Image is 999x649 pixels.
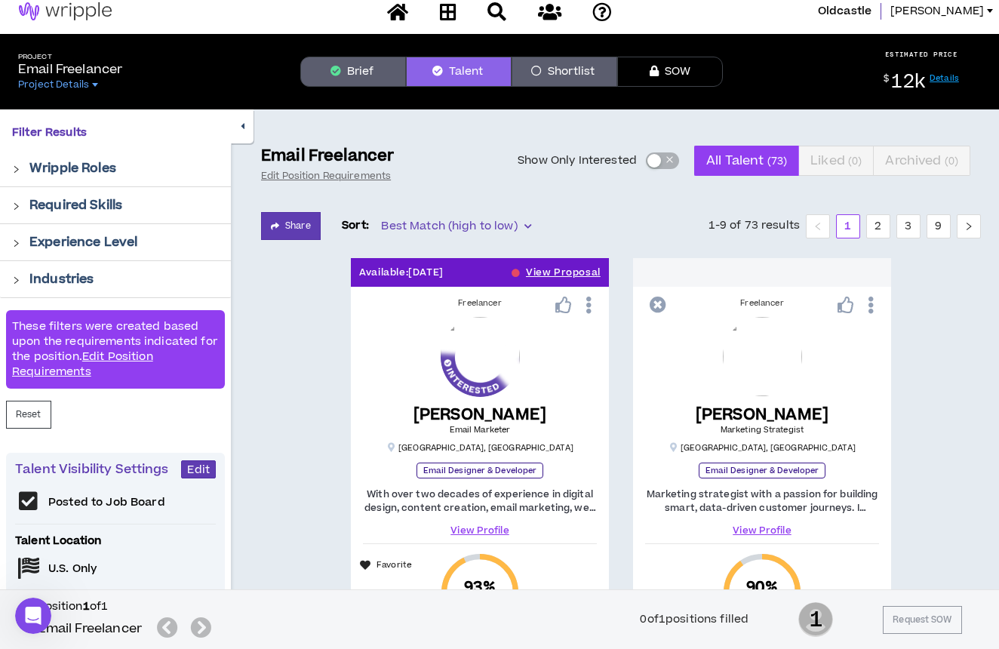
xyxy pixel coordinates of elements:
p: Sort: [342,217,370,234]
span: right [12,276,20,285]
span: Project Details [18,78,89,91]
p: Industries [29,270,94,288]
span: [PERSON_NAME] [890,3,984,20]
span: Show Only Interested [518,153,637,168]
span: left [813,222,822,231]
button: Reset [6,401,51,429]
p: Email Designer & Developer [699,463,826,478]
p: With over two decades of experience in digital design, content creation, email marketing, web des... [363,488,597,515]
p: Available: [DATE] [359,266,444,280]
span: Archived [885,143,958,179]
p: Talent Visibility Settings [15,460,181,478]
li: Next Page [957,214,981,238]
button: SOW [617,57,723,87]
a: 2 [867,215,890,238]
img: UBWtG4itUI0f9yJY9T9YsE3RRDJcFhdCgwrEHn1p.png [723,317,802,396]
h5: [PERSON_NAME] [413,405,547,424]
span: All Talent [706,143,787,179]
button: left [806,214,830,238]
span: 1 [798,601,833,638]
div: Freelancer [645,297,879,309]
h5: Email Freelancer [38,620,143,638]
a: View Profile [363,524,597,537]
li: Previous Page [806,214,830,238]
a: View Profile [645,524,879,537]
p: Filter Results [12,125,219,141]
a: Edit Position Requirements [12,349,153,380]
button: View Proposal [526,258,601,287]
p: [GEOGRAPHIC_DATA] , [GEOGRAPHIC_DATA] [386,442,573,454]
p: Marketing strategist with a passion for building smart, data-driven customer journeys. I speciali... [645,488,879,515]
li: 3 [896,214,921,238]
span: Best Match (high to low) [381,215,530,238]
div: These filters were created based upon the requirements indicated for the position. [6,310,225,389]
span: right [12,239,20,248]
li: 1 [836,214,860,238]
button: Show Only Interested [646,152,679,169]
li: 1-9 of 73 results [709,214,800,238]
p: [GEOGRAPHIC_DATA] , [GEOGRAPHIC_DATA] [669,442,856,454]
p: Email Freelancer [261,146,394,167]
a: Details [930,72,959,84]
span: right [12,165,20,174]
button: right [957,214,981,238]
button: Share [261,212,321,240]
a: 3 [897,215,920,238]
li: 9 [927,214,951,238]
li: 2 [866,214,890,238]
button: Shortlist [512,57,617,87]
div: Freelancer [363,297,597,309]
iframe: Intercom live chat [15,598,51,634]
p: Experience Level [29,233,137,251]
h6: Position of 1 [38,599,218,614]
span: Marketing Strategist [721,424,804,435]
p: Posted to Job Board [48,495,165,510]
div: 0 of 1 positions filled [640,611,748,628]
a: 9 [927,215,950,238]
b: 1 [83,598,90,614]
button: Request SOW [883,606,961,634]
p: Required Skills [29,196,122,214]
small: ( 0 ) [945,154,958,168]
a: Edit Position Requirements [261,170,391,182]
span: Edit [187,463,210,477]
p: ESTIMATED PRICE [885,50,958,59]
span: right [12,202,20,211]
a: 1 [837,215,859,238]
small: ( 0 ) [848,154,862,168]
button: Edit [181,460,216,478]
p: Favorite [377,559,412,572]
p: Email Freelancer [18,60,122,78]
h5: [PERSON_NAME] [696,405,829,424]
span: 90 % [746,577,777,598]
span: 12k [891,69,925,95]
span: Oldcastle [818,3,871,20]
span: Email Marketer [450,424,510,435]
h5: Project [18,53,122,61]
span: 93 % [464,577,495,598]
small: ( 73 ) [767,154,788,168]
p: Wripple Roles [29,159,116,177]
sup: $ [884,72,889,85]
p: Email Designer & Developer [417,463,544,478]
button: Talent [406,57,512,87]
button: Brief [300,57,406,87]
img: tU22EKTqG84zOuuuUXJL0RMhiK0mbWDPiQasCRkv.png [441,317,520,396]
span: Liked [810,143,862,179]
span: right [964,222,973,231]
